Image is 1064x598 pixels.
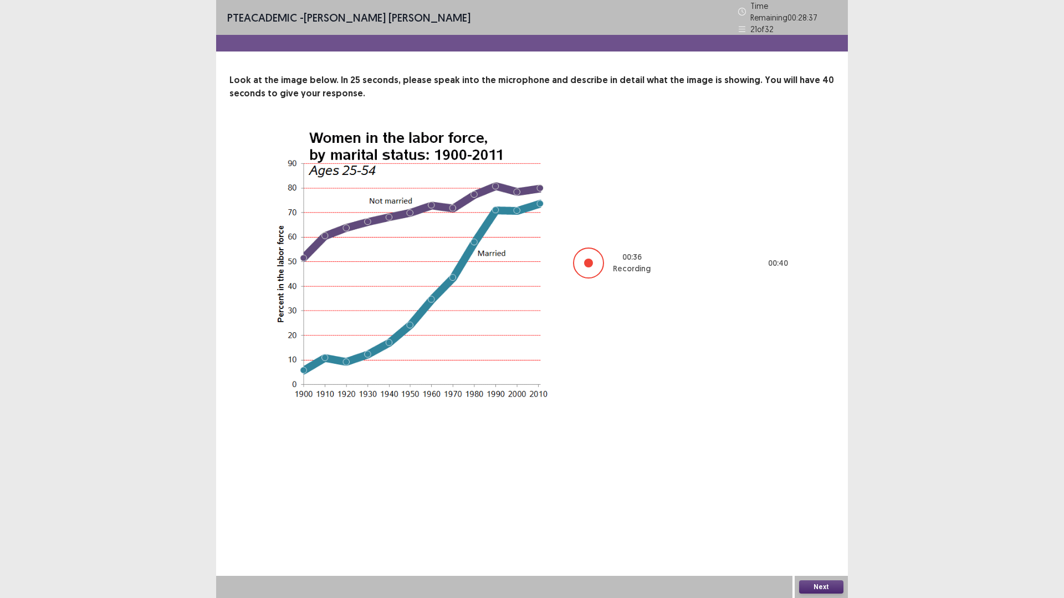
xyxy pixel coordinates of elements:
[229,74,835,100] p: Look at the image below. In 25 seconds, please speak into the microphone and describe in detail w...
[613,263,651,275] p: Recording
[750,23,774,35] p: 21 of 32
[768,257,788,269] p: 00 : 40
[227,9,470,26] p: - [PERSON_NAME] [PERSON_NAME]
[799,580,843,594] button: Next
[274,127,551,399] img: image-description
[622,251,642,263] p: 00 : 36
[227,11,297,24] span: PTE academic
